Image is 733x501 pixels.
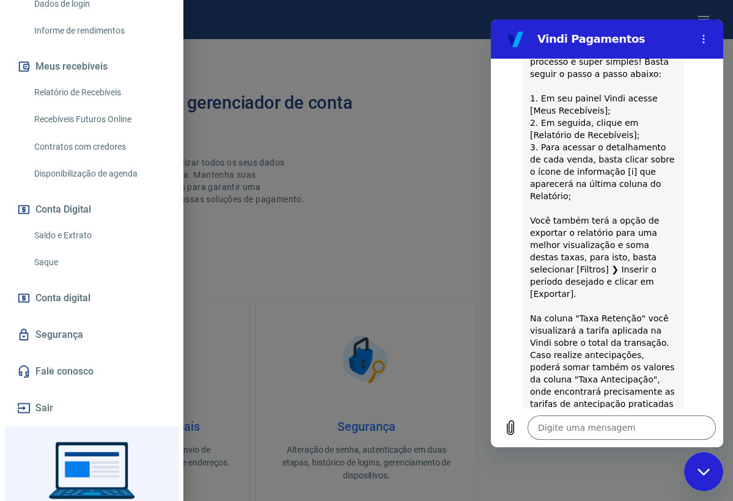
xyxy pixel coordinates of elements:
a: Relatório de Recebíveis [29,80,169,105]
a: Disponibilização de agenda [29,161,169,186]
span: Conta digital [35,290,90,307]
iframe: Botão para abrir a janela de mensagens, conversa em andamento [684,452,723,491]
a: Informe de rendimentos [29,18,169,43]
button: Sair [15,395,169,422]
a: Fale conosco [15,358,169,385]
iframe: Janela de mensagens [491,20,723,447]
a: Segurança [15,321,169,348]
a: Saque [29,250,169,275]
a: Conta digital [15,285,169,312]
a: Contratos com credores [29,134,169,159]
button: Meus recebíveis [15,53,169,80]
a: Recebíveis Futuros Online [29,107,169,132]
button: Conta Digital [15,196,169,223]
a: Saldo e Extrato [29,223,169,248]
